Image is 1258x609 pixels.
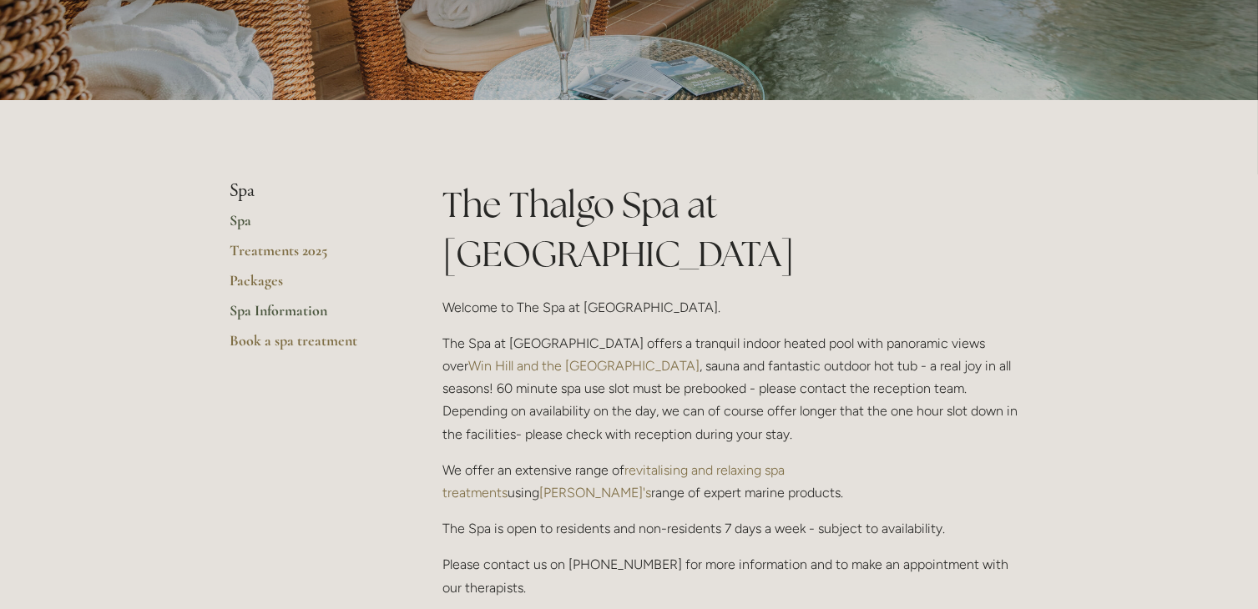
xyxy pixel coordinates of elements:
a: Spa [230,211,390,241]
p: Please contact us on [PHONE_NUMBER] for more information and to make an appointment with our ther... [443,553,1028,598]
a: Treatments 2025 [230,241,390,271]
li: Spa [230,180,390,202]
a: Spa Information [230,301,390,331]
p: The Spa is open to residents and non-residents 7 days a week - subject to availability. [443,517,1028,540]
p: We offer an extensive range of using range of expert marine products. [443,459,1028,504]
a: Book a spa treatment [230,331,390,361]
p: Welcome to The Spa at [GEOGRAPHIC_DATA]. [443,296,1028,319]
a: Win Hill and the [GEOGRAPHIC_DATA] [469,358,700,374]
h1: The Thalgo Spa at [GEOGRAPHIC_DATA] [443,180,1028,279]
p: The Spa at [GEOGRAPHIC_DATA] offers a tranquil indoor heated pool with panoramic views over , sau... [443,332,1028,445]
a: Packages [230,271,390,301]
a: [PERSON_NAME]'s [540,485,652,501]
